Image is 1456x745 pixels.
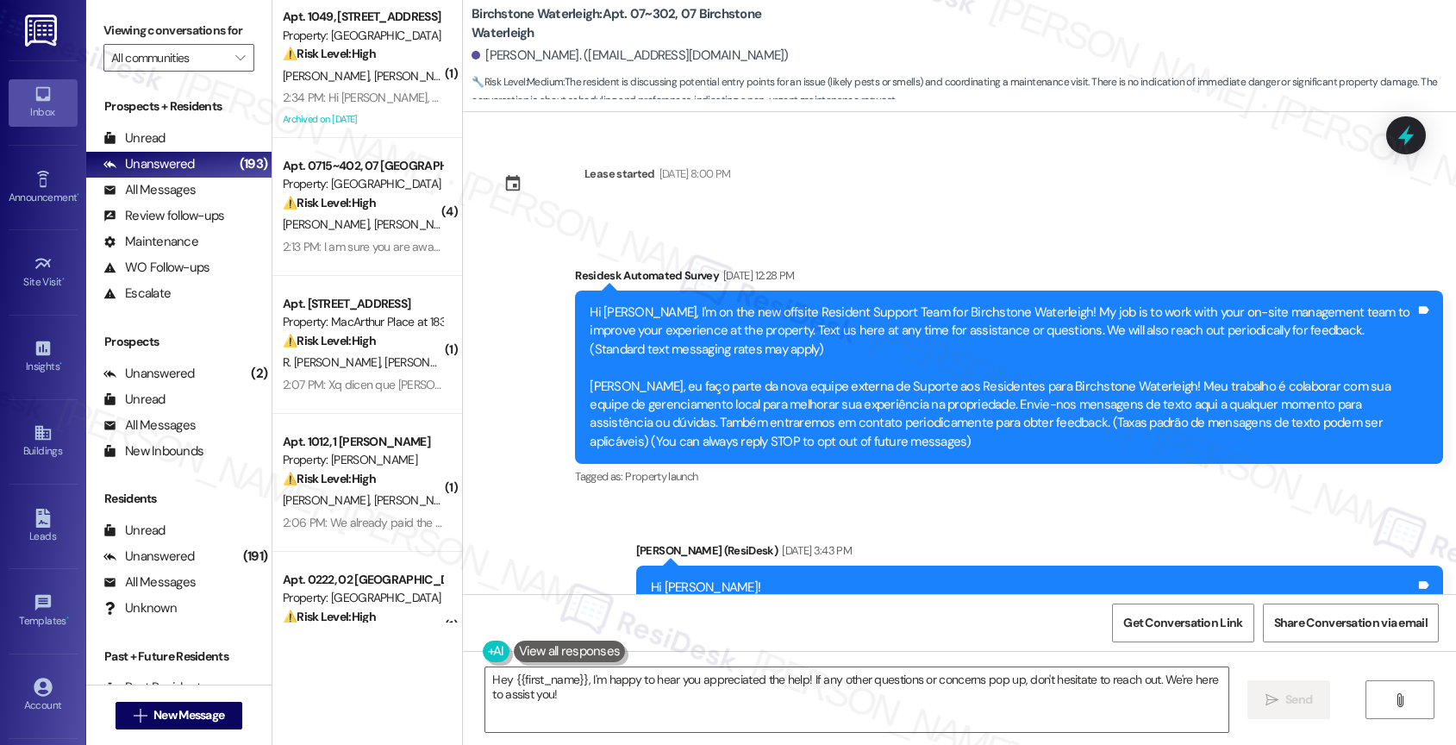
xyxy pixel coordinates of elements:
strong: ⚠️ Risk Level: High [283,333,376,348]
div: Unanswered [103,548,195,566]
span: • [62,273,65,285]
span: [PERSON_NAME] [283,68,374,84]
div: Apt. 0222, 02 [GEOGRAPHIC_DATA] [283,571,442,589]
div: Unanswered [103,365,195,383]
label: Viewing conversations for [103,17,254,44]
span: [PERSON_NAME] [374,492,460,508]
button: Get Conversation Link [1112,604,1253,642]
div: 2:07 PM: Xq dicen que [PERSON_NAME] nosotros los salimos el 23 [PERSON_NAME] de ahí porque ustede... [283,377,1065,392]
div: All Messages [103,573,196,592]
span: [PERSON_NAME] [283,216,374,232]
strong: ⚠️ Risk Level: High [283,46,376,61]
a: Leads [9,504,78,550]
div: Residesk Automated Survey [575,266,1443,291]
a: Inbox [9,79,78,126]
div: Apt. 1049, [STREET_ADDRESS] [283,8,442,26]
span: [PERSON_NAME] [283,492,374,508]
div: Hi [PERSON_NAME], I'm on the new offsite Resident Support Team for Birchstone Waterleigh! My job ... [590,304,1415,451]
span: [PERSON_NAME] [385,354,472,370]
span: • [59,358,62,370]
div: [DATE] 12:28 PM [719,266,794,285]
button: Share Conversation via email [1263,604,1439,642]
div: Prospects [86,333,272,351]
div: [PERSON_NAME]. ([EMAIL_ADDRESS][DOMAIN_NAME]) [472,47,789,65]
div: All Messages [103,416,196,435]
strong: ⚠️ Risk Level: High [283,609,376,624]
span: [PERSON_NAME] [374,216,460,232]
div: All Messages [103,181,196,199]
textarea: Hey {{first_name}}, I'm happy to hear you appreciated the help! If any other questions or concern... [485,667,1228,732]
div: Apt. 1012, 1 [PERSON_NAME] [283,433,442,451]
img: ResiDesk Logo [25,15,60,47]
a: Buildings [9,418,78,465]
i:  [134,709,147,723]
div: New Inbounds [103,442,203,460]
div: Property: MacArthur Place at 183 [283,313,442,331]
div: (191) [239,543,272,570]
i:  [235,51,245,65]
div: Unanswered [103,155,195,173]
div: Apt. [STREET_ADDRESS] [283,295,442,313]
span: New Message [153,706,224,724]
a: Templates • [9,588,78,635]
div: Residents [86,490,272,508]
span: Property launch [625,469,697,484]
div: Unknown [103,599,177,617]
i:  [1265,693,1278,707]
span: • [66,612,69,624]
div: [PERSON_NAME] (ResiDesk) [636,542,1443,566]
button: New Message [116,702,243,729]
a: Account [9,673,78,719]
span: Send [1285,691,1312,709]
span: Get Conversation Link [1123,614,1242,632]
span: R. [PERSON_NAME] [283,354,384,370]
div: [DATE] 8:00 PM [655,165,731,183]
div: Property: [GEOGRAPHIC_DATA] [283,589,442,607]
div: Lease started [584,165,655,183]
div: Unread [103,129,166,147]
i:  [1393,693,1406,707]
div: Past Residents [103,679,208,697]
div: Unread [103,522,166,540]
div: Maintenance [103,233,198,251]
strong: ⚠️ Risk Level: High [283,471,376,486]
div: Review follow-ups [103,207,224,225]
div: Property: [GEOGRAPHIC_DATA] [283,27,442,45]
div: WO Follow-ups [103,259,209,277]
div: (193) [235,151,272,178]
div: Property: [PERSON_NAME] [283,451,442,469]
div: Hi [PERSON_NAME]! Swing by the clubhouse [DATE] from 4:00 PM to 5:30 PM for some free pizza and a... [651,579,1415,634]
div: (2) [247,360,272,387]
div: Unread [103,391,166,409]
span: [PERSON_NAME] [374,68,460,84]
button: Send [1247,680,1331,719]
span: • [77,189,79,201]
div: Apt. 0715~402, 07 [GEOGRAPHIC_DATA] [283,157,442,175]
div: Past + Future Residents [86,648,272,666]
div: Escalate [103,285,171,303]
a: Insights • [9,334,78,380]
div: Tagged as: [575,464,1443,489]
div: Property: [GEOGRAPHIC_DATA] [283,175,442,193]
b: Birchstone Waterleigh: Apt. 07~302, 07 Birchstone Waterleigh [472,5,816,42]
div: Prospects + Residents [86,97,272,116]
div: Archived on [DATE] [281,109,444,130]
strong: 🔧 Risk Level: Medium [472,75,563,89]
span: : The resident is discussing potential entry points for an issue (likely pests or smells) and coo... [472,73,1456,110]
div: 2:13 PM: I am sure you are aware of the numerous issues we have had. [283,239,632,254]
input: All communities [111,44,227,72]
span: Share Conversation via email [1274,614,1428,632]
strong: ⚠️ Risk Level: High [283,195,376,210]
div: [DATE] 3:43 PM [778,542,852,560]
a: Site Visit • [9,249,78,296]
